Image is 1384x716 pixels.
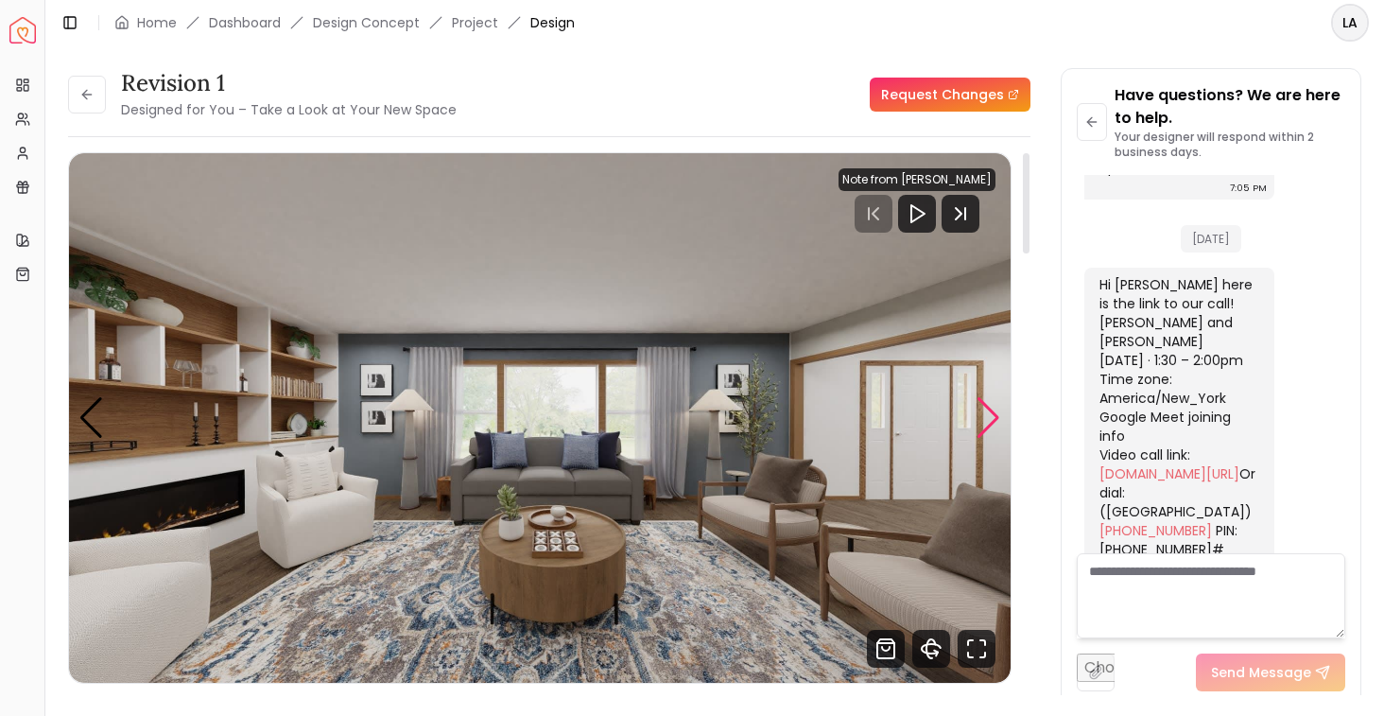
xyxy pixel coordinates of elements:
[114,13,575,32] nav: breadcrumb
[452,13,498,32] a: Project
[121,68,457,98] h3: Revision 1
[78,397,104,439] div: Previous slide
[121,100,457,119] small: Designed for You – Take a Look at Your New Space
[1230,179,1267,198] div: 7:05 PM
[906,202,928,225] svg: Play
[867,630,905,668] svg: Shop Products from this design
[839,168,995,191] div: Note from [PERSON_NAME]
[1331,4,1369,42] button: LA
[1333,6,1367,40] span: LA
[69,153,1011,683] img: Design Render 1
[1099,275,1255,597] div: Hi [PERSON_NAME] here is the link to our call! [PERSON_NAME] and [PERSON_NAME] [DATE] · 1:30 – 2:...
[912,630,950,668] svg: 360 View
[1181,225,1241,253] span: [DATE]
[1115,84,1345,130] p: Have questions? We are here to help.
[1099,464,1239,483] a: [DOMAIN_NAME][URL]
[69,153,1011,683] div: 1 / 6
[137,13,177,32] a: Home
[209,13,281,32] a: Dashboard
[942,195,979,233] svg: Next Track
[530,13,575,32] span: Design
[9,17,36,44] a: Spacejoy
[313,13,420,32] li: Design Concept
[958,630,995,668] svg: Fullscreen
[1099,521,1212,540] a: [PHONE_NUMBER]
[1115,130,1345,160] p: Your designer will respond within 2 business days.
[976,397,1001,439] div: Next slide
[870,78,1030,112] a: Request Changes
[9,17,36,44] img: Spacejoy Logo
[69,153,1011,683] div: Carousel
